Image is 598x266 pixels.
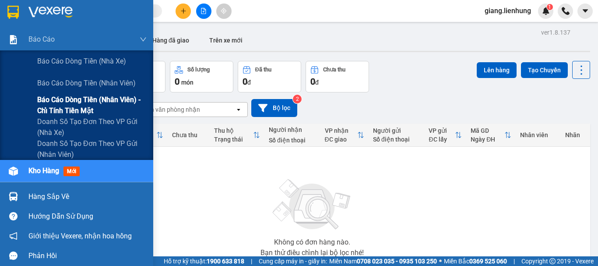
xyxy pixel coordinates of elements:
button: aim [216,4,232,19]
div: ver 1.8.137 [541,28,570,37]
span: copyright [549,258,556,264]
span: down [140,36,147,43]
span: 0 [243,76,247,87]
button: file-add [196,4,211,19]
span: Hỗ trợ kỹ thuật: [164,256,244,266]
button: Số lượng0món [170,61,233,92]
img: solution-icon [9,35,18,44]
span: message [9,252,18,260]
div: Đã thu [255,67,271,73]
span: giang.lienhung [478,5,538,16]
div: Chưa thu [323,67,345,73]
span: Doanh số tạo đơn theo VP gửi (nhân viên) [37,138,147,160]
span: Giới thiệu Vexere, nhận hoa hồng [28,231,132,241]
span: | [514,256,515,266]
div: Số điện thoại [269,137,316,144]
span: Cung cấp máy in - giấy in: [259,256,327,266]
button: Lên hàng [477,62,517,78]
img: phone-icon [562,7,570,15]
div: ĐC giao [325,136,358,143]
span: caret-down [581,7,589,15]
div: Hàng sắp về [28,190,147,203]
div: Chưa thu [172,131,205,138]
div: Phản hồi [28,249,147,262]
th: Toggle SortBy [210,124,264,147]
div: Thu hộ [214,127,253,134]
span: Báo cáo [28,34,55,45]
span: Báo cáo dòng tiền (nhân viên) - chỉ tính tiền mặt [37,94,147,116]
div: ĐC lấy [429,136,455,143]
img: warehouse-icon [9,167,18,176]
button: caret-down [577,4,593,19]
span: | [251,256,252,266]
img: icon-new-feature [542,7,550,15]
div: Ngày ĐH [471,136,504,143]
img: svg+xml;base64,PHN2ZyBjbGFzcz0ibGlzdC1wbHVnX19zdmciIHhtbG5zPSJodHRwOi8vd3d3LnczLm9yZy8yMDAwL3N2Zy... [268,174,356,235]
span: Miền Bắc [444,256,507,266]
div: VP nhận [325,127,358,134]
span: 0 [310,76,315,87]
button: plus [176,4,191,19]
sup: 2 [293,95,302,103]
span: Miền Nam [329,256,437,266]
button: Tạo Chuyến [521,62,568,78]
span: Báo cáo dòng tiền (nhân viên) [37,78,136,89]
img: warehouse-icon [9,192,18,201]
div: Hướng dẫn sử dụng [28,210,147,223]
span: mới [63,167,80,176]
button: Hàng đã giao [145,30,196,51]
span: question-circle [9,212,18,220]
span: file-add [201,8,207,14]
span: Báo cáo dòng tiền (nhà xe) [37,56,126,67]
div: Nhãn [565,131,585,138]
div: Không có đơn hàng nào. [274,239,350,246]
span: đ [315,79,319,86]
span: 1 [548,4,551,10]
span: Doanh số tạo đơn theo VP gửi (nhà xe) [37,116,147,138]
div: Chọn văn phòng nhận [140,105,200,114]
span: aim [221,8,227,14]
div: VP gửi [429,127,455,134]
sup: 1 [547,4,553,10]
button: Bộ lọc [251,99,297,117]
span: Kho hàng [28,167,59,175]
img: logo-vxr [7,6,19,19]
div: Người gửi [373,127,420,134]
div: Số lượng [187,67,210,73]
span: plus [180,8,186,14]
span: notification [9,232,18,240]
span: món [181,79,193,86]
span: đ [247,79,251,86]
th: Toggle SortBy [320,124,369,147]
div: Người nhận [269,126,316,133]
div: Nhân viên [520,131,556,138]
th: Toggle SortBy [466,124,516,147]
svg: open [235,106,242,113]
strong: 0369 525 060 [469,258,507,265]
span: 0 [175,76,179,87]
div: Bạn thử điều chỉnh lại bộ lọc nhé! [260,249,364,256]
div: Trạng thái [214,136,253,143]
strong: 0708 023 035 - 0935 103 250 [357,258,437,265]
strong: 1900 633 818 [207,258,244,265]
span: Trên xe mới [209,37,243,44]
button: Chưa thu0đ [306,61,369,92]
div: Số điện thoại [373,136,420,143]
button: Đã thu0đ [238,61,301,92]
th: Toggle SortBy [424,124,466,147]
div: Mã GD [471,127,504,134]
span: ⚪️ [439,259,442,263]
